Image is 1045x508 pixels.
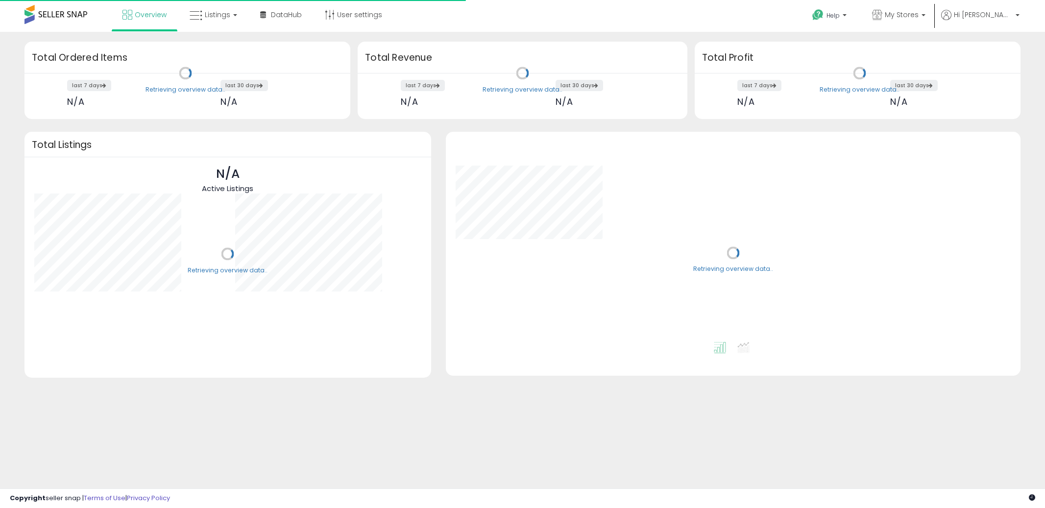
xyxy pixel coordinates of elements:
[693,265,773,274] div: Retrieving overview data..
[804,1,856,32] a: Help
[483,85,562,94] div: Retrieving overview data..
[812,9,824,21] i: Get Help
[146,85,225,94] div: Retrieving overview data..
[820,85,899,94] div: Retrieving overview data..
[885,10,919,20] span: My Stores
[954,10,1013,20] span: Hi [PERSON_NAME]
[826,11,840,20] span: Help
[205,10,230,20] span: Listings
[941,10,1020,32] a: Hi [PERSON_NAME]
[135,10,167,20] span: Overview
[188,266,267,275] div: Retrieving overview data..
[271,10,302,20] span: DataHub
